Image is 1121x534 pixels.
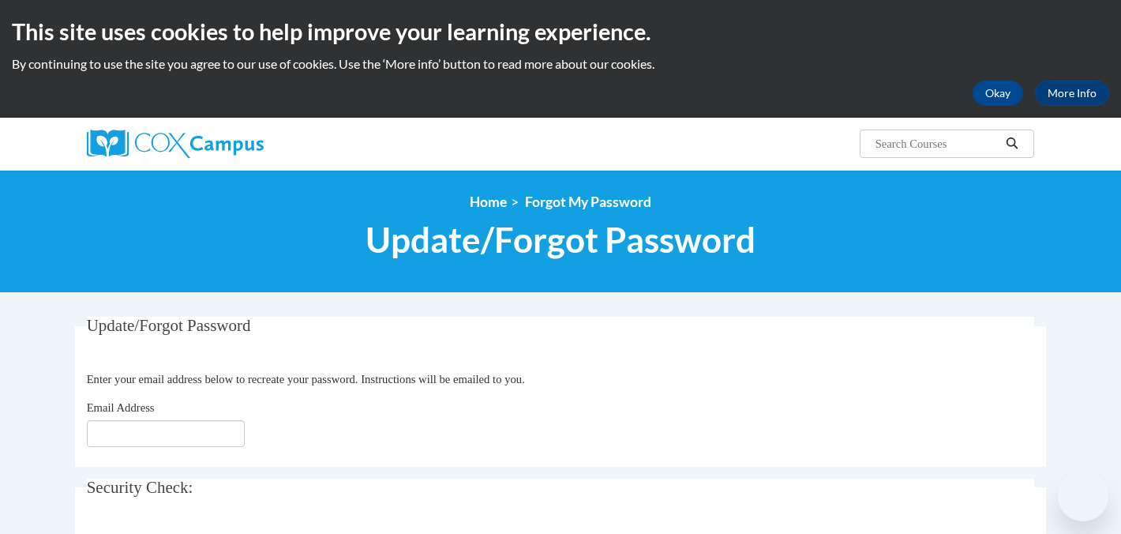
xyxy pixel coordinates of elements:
span: Forgot My Password [525,194,651,210]
span: Enter your email address below to recreate your password. Instructions will be emailed to you. [87,373,525,385]
span: Update/Forgot Password [366,219,755,261]
span: Email Address [87,401,155,414]
a: More Info [1035,81,1109,106]
p: By continuing to use the site you agree to our use of cookies. Use the ‘More info’ button to read... [12,55,1109,73]
span: Update/Forgot Password [87,316,251,335]
img: Cox Campus [87,130,264,158]
button: Search [1000,134,1024,153]
input: Search Courses [874,134,1000,153]
h2: This site uses cookies to help improve your learning experience. [12,16,1109,47]
button: Okay [973,81,1023,106]
input: Email [87,420,245,447]
span: Security Check: [87,478,193,497]
iframe: Button to launch messaging window [1058,471,1108,521]
a: Cox Campus [87,130,387,158]
a: Home [470,194,507,210]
